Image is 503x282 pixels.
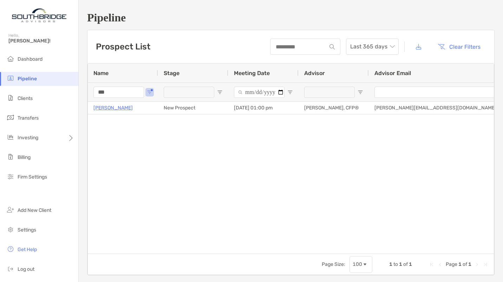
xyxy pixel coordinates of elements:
span: Settings [18,227,36,233]
div: Page Size [350,256,372,273]
div: Page Size: [322,261,345,267]
span: 1 [409,261,412,267]
div: [PERSON_NAME], CFP® [299,102,369,114]
h1: Pipeline [87,11,495,24]
img: Zoe Logo [8,3,70,28]
img: add_new_client icon [6,206,15,214]
span: Advisor Email [374,70,411,76]
img: clients icon [6,94,15,102]
a: [PERSON_NAME] [93,103,133,112]
span: of [463,261,467,267]
img: firm-settings icon [6,172,15,181]
div: 100 [353,261,362,267]
img: get-help icon [6,245,15,253]
span: Page [446,261,457,267]
div: First Page [429,262,435,267]
button: Open Filter Menu [147,89,152,95]
input: Name Filter Input [93,87,144,98]
div: Last Page [483,262,488,267]
span: Last 365 days [350,39,394,54]
button: Open Filter Menu [217,89,223,95]
div: Previous Page [437,262,443,267]
img: transfers icon [6,113,15,122]
div: New Prospect [158,102,228,114]
button: Open Filter Menu [358,89,363,95]
img: pipeline icon [6,74,15,82]
img: dashboard icon [6,54,15,63]
img: settings icon [6,225,15,234]
span: [PERSON_NAME]! [8,38,74,44]
div: Next Page [474,262,480,267]
span: Pipeline [18,76,37,82]
span: Investing [18,135,38,141]
span: Billing [18,154,31,160]
span: Stage [164,70,179,76]
span: of [403,261,408,267]
span: Transfers [18,115,39,121]
span: 1 [468,261,471,267]
span: 1 [389,261,392,267]
span: Name [93,70,109,76]
input: Meeting Date Filter Input [234,87,285,98]
span: Advisor [304,70,325,76]
img: billing icon [6,153,15,161]
span: 1 [458,261,462,267]
span: Meeting Date [234,70,270,76]
span: Dashboard [18,56,43,62]
span: Clients [18,95,33,101]
h3: Prospect List [96,42,150,52]
img: investing icon [6,133,15,141]
span: Add New Client [18,207,51,213]
span: Firm Settings [18,174,47,180]
span: Get Help [18,247,37,253]
span: to [393,261,398,267]
button: Open Filter Menu [287,89,293,95]
span: 1 [399,261,402,267]
button: Clear Filters [432,39,486,54]
img: input icon [329,44,335,49]
div: [DATE] 01:00 pm [228,102,299,114]
span: Log out [18,266,34,272]
img: logout icon [6,264,15,273]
